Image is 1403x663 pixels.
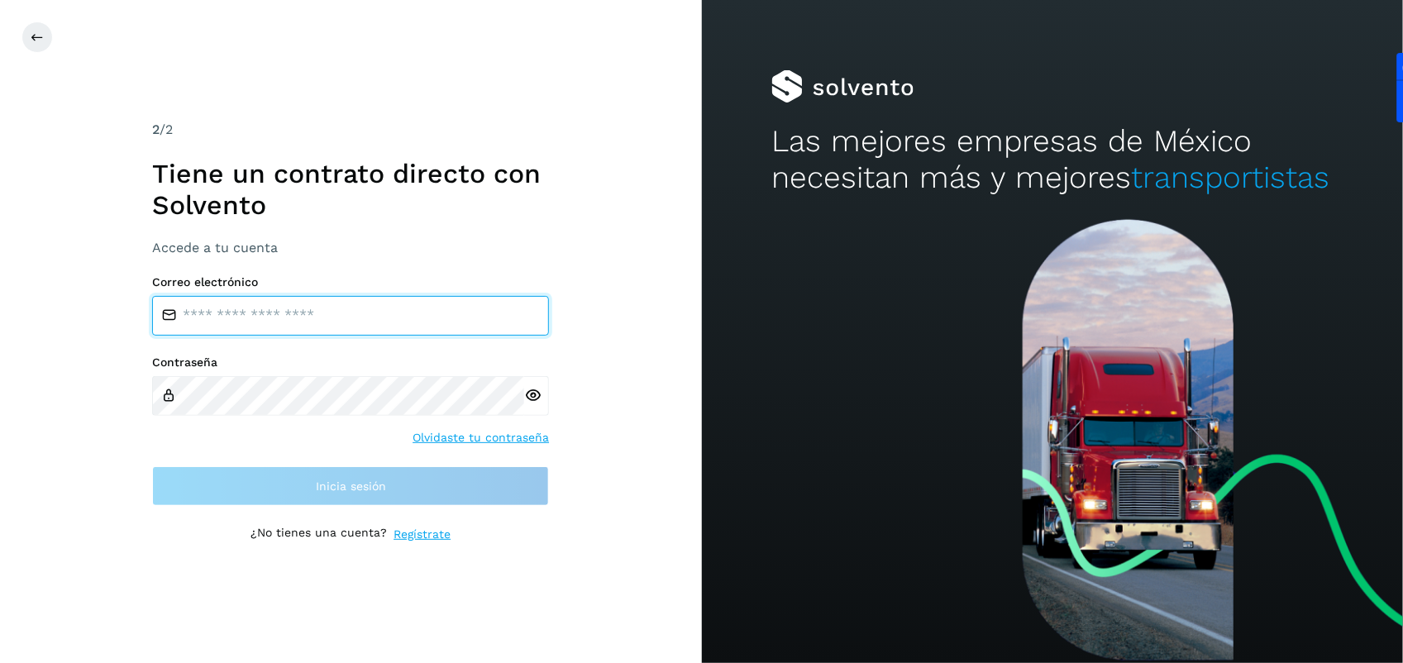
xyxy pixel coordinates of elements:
h3: Accede a tu cuenta [152,240,549,255]
span: Inicia sesión [316,480,386,492]
a: Regístrate [394,526,451,543]
label: Contraseña [152,355,549,370]
button: Inicia sesión [152,466,549,506]
h2: Las mejores empresas de México necesitan más y mejores [771,123,1333,197]
span: transportistas [1131,160,1329,195]
label: Correo electrónico [152,275,549,289]
div: /2 [152,120,549,140]
p: ¿No tienes una cuenta? [251,526,387,543]
a: Olvidaste tu contraseña [413,429,549,446]
h1: Tiene un contrato directo con Solvento [152,158,549,222]
span: 2 [152,122,160,137]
